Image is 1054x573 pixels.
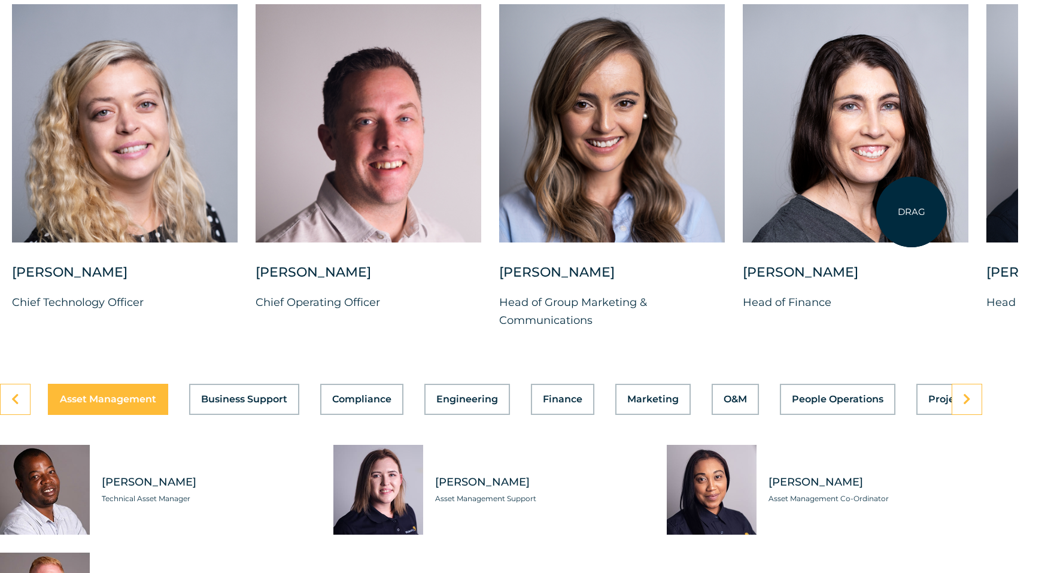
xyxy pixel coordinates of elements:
[60,395,156,404] span: Asset Management
[256,293,481,311] p: Chief Operating Officer
[102,493,315,505] span: Technical Asset Manager
[12,263,238,293] div: [PERSON_NAME]
[435,493,649,505] span: Asset Management Support
[769,493,982,505] span: Asset Management Co-Ordinator
[201,395,287,404] span: Business Support
[499,263,725,293] div: [PERSON_NAME]
[769,475,982,490] span: [PERSON_NAME]
[12,293,238,311] p: Chief Technology Officer
[724,395,747,404] span: O&M
[102,475,315,490] span: [PERSON_NAME]
[332,395,391,404] span: Compliance
[499,293,725,329] p: Head of Group Marketing & Communications
[543,395,582,404] span: Finance
[435,475,649,490] span: [PERSON_NAME]
[436,395,498,404] span: Engineering
[256,263,481,293] div: [PERSON_NAME]
[627,395,679,404] span: Marketing
[743,293,968,311] p: Head of Finance
[792,395,883,404] span: People Operations
[928,395,1007,404] span: Project Delivery
[743,263,968,293] div: [PERSON_NAME]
